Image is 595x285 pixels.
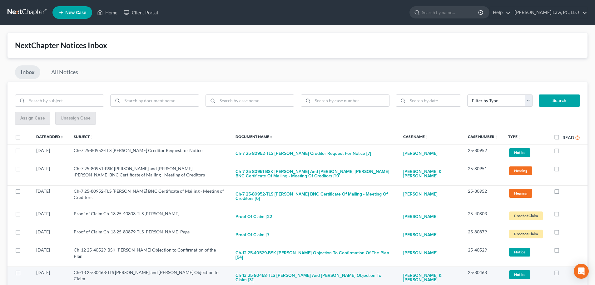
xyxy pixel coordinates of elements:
[508,229,544,239] a: Proof of Claim
[468,134,498,139] a: Case Numberunfold_more
[69,185,231,208] td: Ch-7 25-80952-TLS [PERSON_NAME] BNC Certificate of Mailing - Meeting of Creditors
[508,134,521,139] a: Typeunfold_more
[463,226,503,244] td: 25-80879
[236,165,393,182] button: Ch-7 25-80951-BSK [PERSON_NAME] and [PERSON_NAME] [PERSON_NAME] BNC Certificate of Mailing - Meet...
[509,148,530,157] span: Notice
[313,95,389,107] input: Search by case number
[509,248,530,256] span: Notice
[31,145,69,163] td: [DATE]
[408,95,461,107] input: Search by date
[74,134,93,139] a: Subjectunfold_more
[236,229,270,241] button: Proof of Claim [7]
[403,211,438,223] a: [PERSON_NAME]
[509,189,532,197] span: Hearing
[236,188,393,205] button: Ch-7 25-80952-TLS [PERSON_NAME] BNC Certificate of Mailing - Meeting of Creditors [6]
[31,226,69,244] td: [DATE]
[65,10,86,15] span: New Case
[236,247,393,264] button: Ch-12 25-40529-BSK [PERSON_NAME] Objection to Confirmation of the Plan [54]
[31,208,69,226] td: [DATE]
[463,185,503,208] td: 25-80952
[508,247,544,257] a: Notice
[539,94,580,107] button: Search
[403,188,438,201] a: [PERSON_NAME]
[463,163,503,185] td: 25-80951
[403,165,458,182] a: [PERSON_NAME] & [PERSON_NAME]
[494,135,498,139] i: unfold_more
[463,244,503,267] td: 25-40529
[508,147,544,158] a: Notice
[69,163,231,185] td: Ch-7 25-80951-BSK [PERSON_NAME] and [PERSON_NAME] [PERSON_NAME] BNC Certificate of Mailing - Meet...
[509,166,532,175] span: Hearing
[69,244,231,267] td: Ch-12 25-40529-BSK [PERSON_NAME] Objection to Confirmation of the Plan
[403,229,438,241] a: [PERSON_NAME]
[508,188,544,198] a: Hearing
[69,145,231,163] td: Ch-7 25-80952-TLS [PERSON_NAME] Creditor Request for Notice
[511,7,587,18] a: [PERSON_NAME] Law, PC, LLO
[563,134,574,141] label: Read
[508,165,544,176] a: Hearing
[463,145,503,163] td: 25-80952
[236,211,273,223] button: Proof of Claim [22]
[90,135,93,139] i: unfold_more
[403,147,438,160] a: [PERSON_NAME]
[36,134,64,139] a: Date Addedunfold_more
[509,211,543,220] span: Proof of Claim
[217,95,294,107] input: Search by case name
[69,208,231,226] td: Proof of Claim Ch-13 25-40803-TLS [PERSON_NAME]
[121,7,161,18] a: Client Portal
[15,40,580,50] div: NextChapter Notices Inbox
[508,269,544,280] a: Notice
[31,163,69,185] td: [DATE]
[463,208,503,226] td: 25-40803
[574,264,589,279] div: Open Intercom Messenger
[31,244,69,267] td: [DATE]
[509,230,543,238] span: Proof of Claim
[425,135,429,139] i: unfold_more
[490,7,511,18] a: Help
[46,65,84,79] a: All Notices
[60,135,64,139] i: unfold_more
[122,95,199,107] input: Search by document name
[94,7,121,18] a: Home
[422,7,479,18] input: Search by name...
[236,147,371,160] button: Ch-7 25-80952-TLS [PERSON_NAME] Creditor Request for Notice [7]
[403,247,438,259] a: [PERSON_NAME]
[15,65,40,79] a: Inbox
[508,211,544,221] a: Proof of Claim
[403,134,429,139] a: Case Nameunfold_more
[27,95,104,107] input: Search by subject
[518,135,521,139] i: unfold_more
[236,134,273,139] a: Document Nameunfold_more
[69,226,231,244] td: Proof of Claim Ch-13 25-80879-TLS [PERSON_NAME] Page
[269,135,273,139] i: unfold_more
[31,185,69,208] td: [DATE]
[509,270,530,279] span: Notice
